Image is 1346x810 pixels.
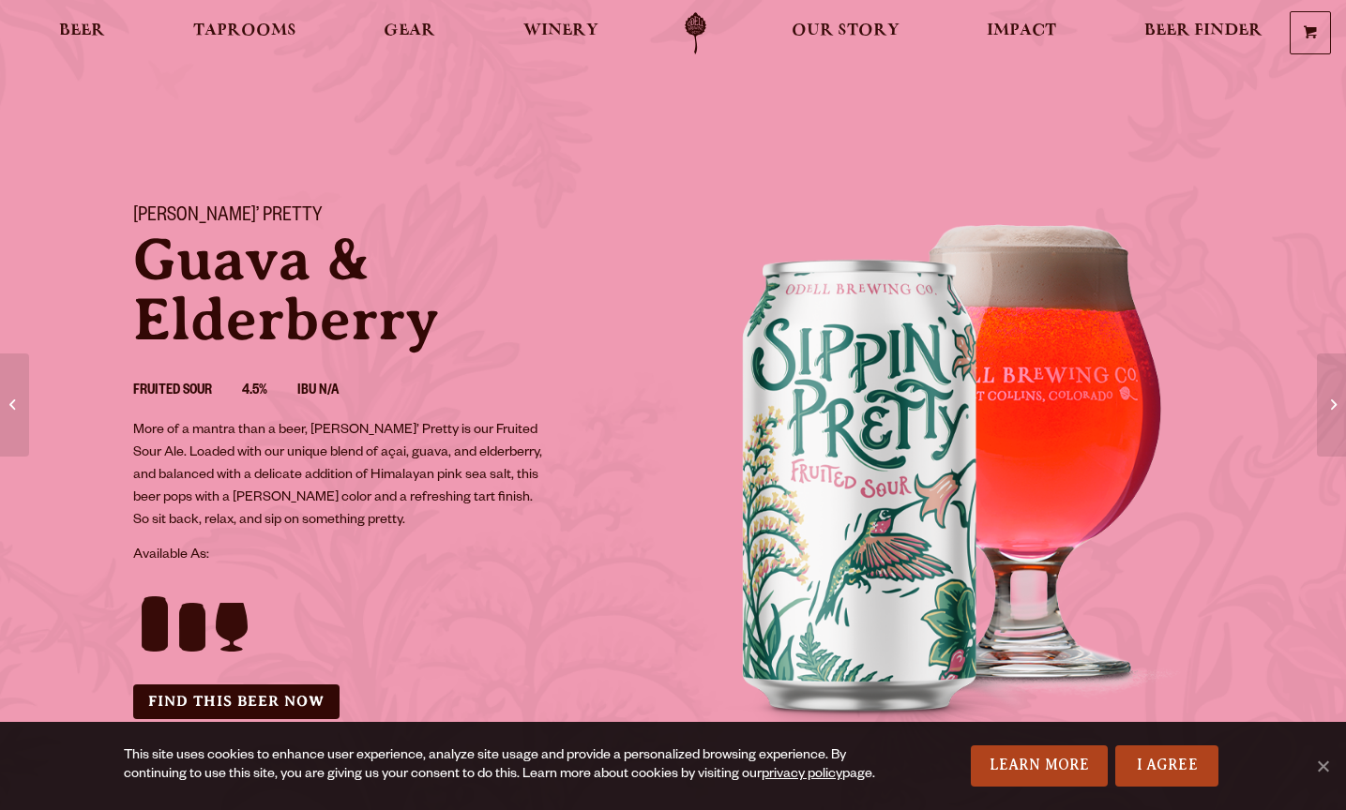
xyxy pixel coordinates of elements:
[975,12,1068,54] a: Impact
[1132,12,1275,54] a: Beer Finder
[792,23,900,38] span: Our Story
[133,545,651,567] p: Available As:
[779,12,912,54] a: Our Story
[133,684,340,719] a: Find this Beer Now
[371,12,447,54] a: Gear
[660,12,731,54] a: Odell Home
[181,12,309,54] a: Taprooms
[133,230,651,350] p: Guava & Elderberry
[1144,23,1263,38] span: Beer Finder
[193,23,296,38] span: Taprooms
[297,380,369,404] li: IBU N/A
[242,380,297,404] li: 4.5%
[762,768,842,783] a: privacy policy
[133,380,242,404] li: Fruited Sour
[384,23,435,38] span: Gear
[47,12,117,54] a: Beer
[673,183,1236,745] img: This is the hero foreground aria label
[133,205,651,230] h1: [PERSON_NAME]’ Pretty
[133,420,548,532] p: More of a mantra than a beer, [PERSON_NAME]’ Pretty is our Fruited Sour Ale. Loaded with our uniq...
[1313,757,1332,775] span: No
[971,745,1109,787] a: Learn More
[1115,745,1218,787] a: I Agree
[987,23,1056,38] span: Impact
[523,23,598,38] span: Winery
[59,23,105,38] span: Beer
[511,12,611,54] a: Winery
[124,747,875,785] div: This site uses cookies to enhance user experience, analyze site usage and provide a personalized ...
